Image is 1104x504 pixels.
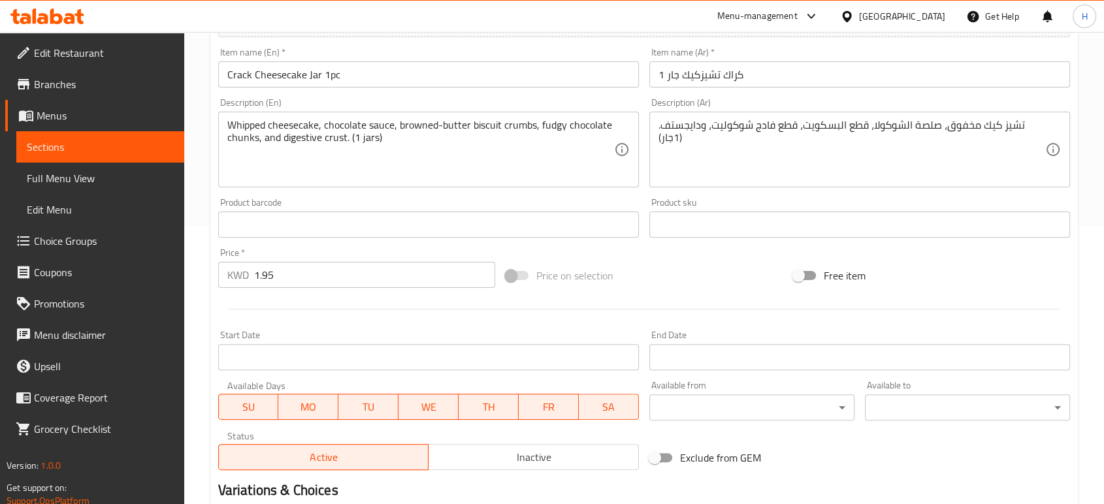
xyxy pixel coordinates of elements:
span: Sections [27,139,174,155]
a: Branches [5,69,184,100]
a: Grocery Checklist [5,413,184,445]
a: Full Menu View [16,163,184,194]
button: TH [459,394,519,420]
input: Please enter product barcode [218,212,639,238]
button: Active [218,444,429,470]
a: Promotions [5,288,184,319]
p: KWD [227,267,249,283]
span: Version: [7,457,39,474]
input: Please enter product sku [649,212,1070,238]
a: Coupons [5,257,184,288]
div: [GEOGRAPHIC_DATA] [859,9,945,24]
span: Price on selection [536,268,613,283]
span: Menu disclaimer [34,327,174,343]
textarea: Whipped cheesecake, chocolate sauce, browned-butter biscuit crumbs, fudgy chocolate chunks, and d... [227,119,614,181]
button: TU [338,394,398,420]
div: ​ [649,394,854,420]
a: Menus [5,100,184,131]
span: Coupons [34,264,174,280]
a: Upsell [5,351,184,382]
input: Enter name En [218,61,639,87]
div: Menu-management [717,8,798,24]
span: TH [464,398,513,417]
span: SA [584,398,634,417]
button: WE [398,394,459,420]
div: ​ [865,394,1070,420]
span: Exclude from GEM [680,450,761,465]
span: Upsell [34,358,174,374]
a: Edit Restaurant [5,37,184,69]
span: Full Menu View [27,170,174,186]
textarea: تشيز كيك مخفوق، صلصة الشوكولا، قطع البسكويت، قطع فادج شوكوليت، ودايجستف. (1جار) [658,119,1045,181]
a: Sections [16,131,184,163]
h2: Variations & Choices [218,480,1070,500]
span: Inactive [434,448,634,467]
span: Free item [824,268,866,283]
input: Enter name Ar [649,61,1070,87]
button: Inactive [428,444,639,470]
span: Edit Restaurant [34,45,174,61]
span: SU [224,398,274,417]
a: Edit Menu [16,194,184,225]
span: Choice Groups [34,233,174,249]
button: FR [519,394,579,420]
span: H [1081,9,1087,24]
span: Edit Menu [27,202,174,217]
input: Please enter price [254,262,495,288]
button: SA [579,394,639,420]
span: Menus [37,108,174,123]
span: 1.0.0 [41,457,61,474]
span: MO [284,398,333,417]
a: Menu disclaimer [5,319,184,351]
span: Branches [34,76,174,92]
span: Promotions [34,296,174,311]
button: SU [218,394,279,420]
span: FR [524,398,574,417]
span: Active [224,448,424,467]
button: MO [278,394,338,420]
a: Coverage Report [5,382,184,413]
span: Grocery Checklist [34,421,174,437]
span: Get support on: [7,479,67,496]
a: Choice Groups [5,225,184,257]
span: WE [404,398,453,417]
span: TU [344,398,393,417]
span: Coverage Report [34,390,174,405]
